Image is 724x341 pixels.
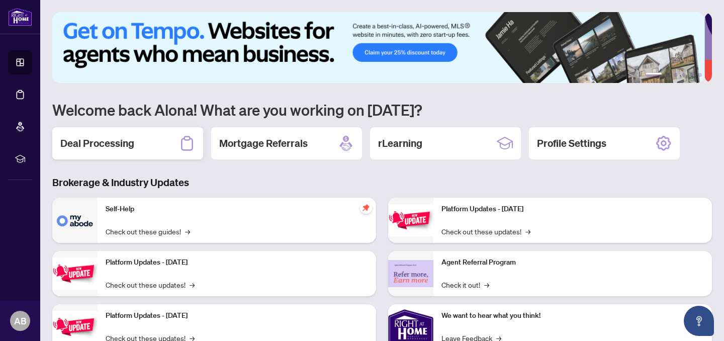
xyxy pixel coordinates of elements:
h2: Mortgage Referrals [219,136,308,150]
img: Platform Updates - June 23, 2025 [388,204,433,236]
button: 2 [666,73,670,77]
span: → [484,279,489,290]
p: Self-Help [106,204,368,215]
p: Agent Referral Program [441,257,704,268]
h2: Deal Processing [60,136,134,150]
button: Open asap [684,306,714,336]
h2: Profile Settings [537,136,606,150]
h3: Brokerage & Industry Updates [52,176,712,190]
p: Platform Updates - [DATE] [106,257,368,268]
img: Slide 0 [52,12,704,83]
button: 6 [698,73,702,77]
button: 3 [674,73,678,77]
span: → [185,226,190,237]
span: → [190,279,195,290]
p: Platform Updates - [DATE] [441,204,704,215]
button: 1 [646,73,662,77]
span: → [525,226,530,237]
a: Check out these guides!→ [106,226,190,237]
span: pushpin [360,202,372,214]
a: Check out these updates!→ [106,279,195,290]
img: Platform Updates - September 16, 2025 [52,258,98,289]
button: 5 [690,73,694,77]
img: logo [8,8,32,26]
img: Self-Help [52,198,98,243]
span: AB [14,314,27,328]
a: Check it out!→ [441,279,489,290]
h2: rLearning [378,136,422,150]
a: Check out these updates!→ [441,226,530,237]
img: Agent Referral Program [388,260,433,288]
button: 4 [682,73,686,77]
p: We want to hear what you think! [441,310,704,321]
h1: Welcome back Alona! What are you working on [DATE]? [52,100,712,119]
p: Platform Updates - [DATE] [106,310,368,321]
